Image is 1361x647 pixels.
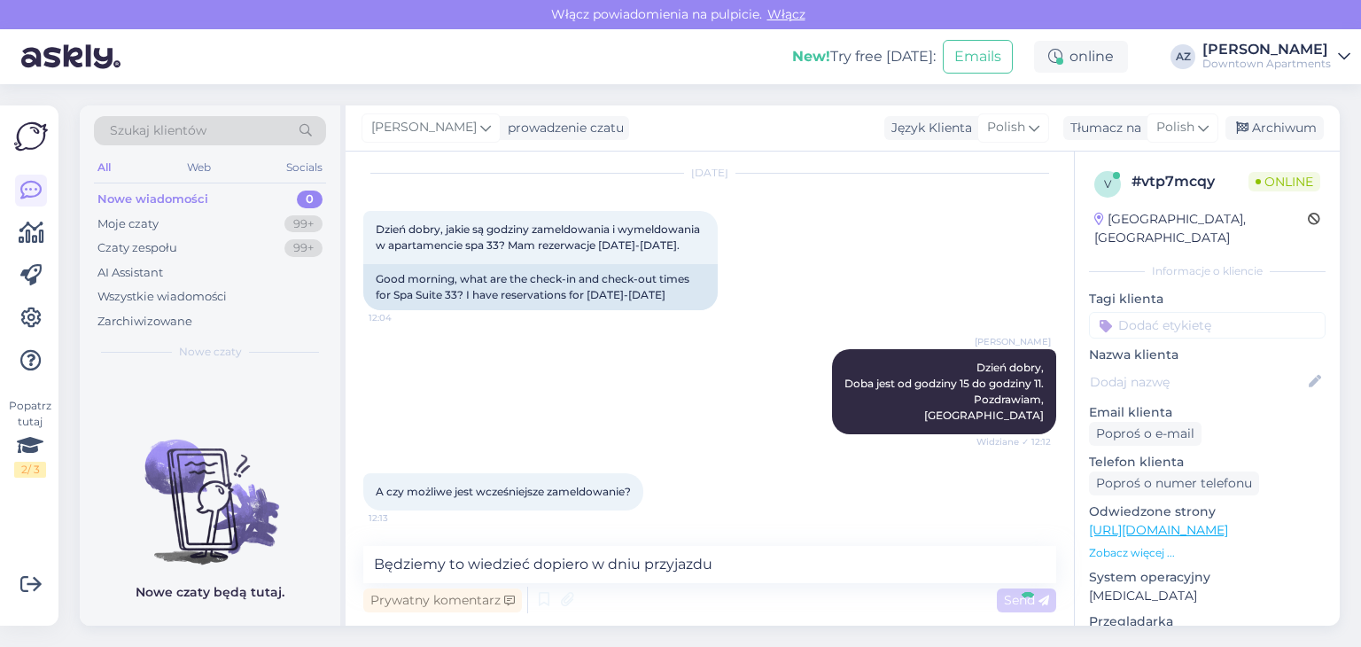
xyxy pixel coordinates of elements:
[283,156,326,179] div: Socials
[297,191,323,208] div: 0
[762,6,811,22] span: Włącz
[1132,171,1248,192] div: # vtp7mcqy
[1089,312,1326,339] input: Dodać etykietę
[97,264,163,282] div: AI Assistant
[376,222,703,252] span: Dzień dobry, jakie są godziny zameldowania i wymeldowania w apartamencie spa 33? Mam rezerwacje [...
[1089,263,1326,279] div: Informacje o kliencie
[284,215,323,233] div: 99+
[97,288,227,306] div: Wszystkie wiadomości
[501,119,624,137] div: prowadzenie czatu
[1089,453,1326,472] p: Telefon klienta
[1034,41,1128,73] div: online
[1063,119,1141,137] div: Tłumacz na
[179,344,242,360] span: Nowe czaty
[94,156,114,179] div: All
[1089,568,1326,587] p: System operacyjny
[1089,587,1326,605] p: [MEDICAL_DATA]
[987,118,1025,137] span: Polish
[284,239,323,257] div: 99+
[1089,522,1228,538] a: [URL][DOMAIN_NAME]
[1089,422,1202,446] div: Poproś o e-mail
[943,40,1013,74] button: Emails
[1156,118,1194,137] span: Polish
[1225,116,1324,140] div: Archiwum
[14,398,46,478] div: Popatrz tutaj
[1089,472,1259,495] div: Poproś o numer telefonu
[1248,172,1320,191] span: Online
[1094,210,1308,247] div: [GEOGRAPHIC_DATA], [GEOGRAPHIC_DATA]
[1202,57,1331,71] div: Downtown Apartments
[97,191,208,208] div: Nowe wiadomości
[80,408,340,567] img: No chats
[371,118,477,137] span: [PERSON_NAME]
[1170,44,1195,69] div: AZ
[792,48,830,65] b: New!
[183,156,214,179] div: Web
[1089,503,1326,521] p: Odwiedzone strony
[14,462,46,478] div: 2 / 3
[884,119,972,137] div: Język Klienta
[97,313,192,331] div: Zarchiwizowane
[376,485,631,498] span: A czy możliwe jest wcześniejsze zameldowanie?
[1089,403,1326,422] p: Email klienta
[369,511,435,525] span: 12:13
[1089,346,1326,364] p: Nazwa klienta
[975,335,1051,348] span: [PERSON_NAME]
[792,46,936,67] div: Try free [DATE]:
[1089,290,1326,308] p: Tagi klienta
[1104,177,1111,191] span: v
[363,165,1056,181] div: [DATE]
[363,264,718,310] div: Good morning, what are the check-in and check-out times for Spa Suite 33? I have reservations for...
[97,239,177,257] div: Czaty zespołu
[1202,43,1350,71] a: [PERSON_NAME]Downtown Apartments
[97,215,159,233] div: Moje czaty
[1089,612,1326,631] p: Przeglądarka
[1089,545,1326,561] p: Zobacz więcej ...
[136,583,284,602] p: Nowe czaty będą tutaj.
[110,121,206,140] span: Szukaj klientów
[1202,43,1331,57] div: [PERSON_NAME]
[1090,372,1305,392] input: Dodaj nazwę
[369,311,435,324] span: 12:04
[14,120,48,153] img: Askly Logo
[976,435,1051,448] span: Widziane ✓ 12:12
